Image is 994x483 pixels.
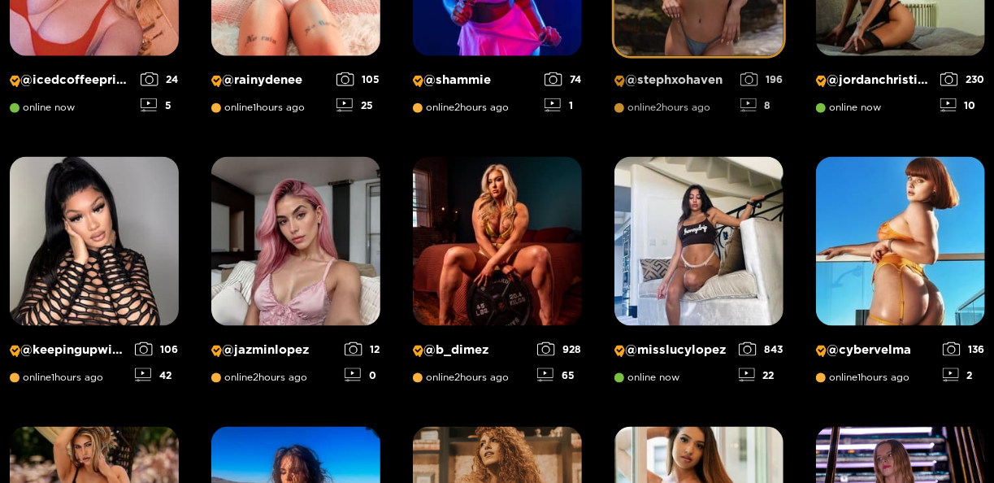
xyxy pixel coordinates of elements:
[10,372,104,383] span: online 1 hours ago
[943,368,985,382] div: 2
[739,342,783,356] div: 843
[211,102,306,113] span: online 1 hours ago
[135,368,179,382] div: 42
[614,372,680,383] span: online now
[816,157,985,394] a: Creator Profile Image: cybervelma@cybervelmaonline1hours ago1362
[413,72,536,88] p: @ shammie
[614,102,711,113] span: online 2 hours ago
[211,72,328,88] p: @ rainydenee
[940,98,985,112] div: 10
[545,98,582,112] div: 1
[413,372,510,383] span: online 2 hours ago
[10,157,179,326] img: Creator Profile Image: keepingupwithmo
[135,342,179,356] div: 106
[816,157,985,326] img: Creator Profile Image: cybervelma
[943,342,985,356] div: 136
[10,157,179,394] a: Creator Profile Image: keepingupwithmo@keepingupwithmoonline1hours ago10642
[413,342,529,358] p: @ b_dimez
[545,72,582,86] div: 74
[940,72,985,86] div: 230
[211,372,308,383] span: online 2 hours ago
[141,72,179,86] div: 24
[740,98,783,112] div: 8
[211,157,380,326] img: Creator Profile Image: jazminlopez
[816,342,935,358] p: @ cybervelma
[816,72,932,88] p: @ jordanchristine_15
[345,342,380,356] div: 12
[345,368,380,382] div: 0
[336,98,380,112] div: 25
[413,102,510,113] span: online 2 hours ago
[336,72,380,86] div: 105
[537,342,582,356] div: 928
[413,157,582,394] a: Creator Profile Image: b_dimez@b_dimezonline2hours ago92865
[211,157,380,394] a: Creator Profile Image: jazminlopez@jazminlopezonline2hours ago120
[816,102,882,113] span: online now
[10,102,76,113] span: online now
[614,342,731,358] p: @ misslucylopez
[614,72,732,88] p: @ stephxohaven
[10,342,127,358] p: @ keepingupwithmo
[10,72,132,88] p: @ icedcoffeeprincess
[141,98,179,112] div: 5
[614,157,783,326] img: Creator Profile Image: misslucylopez
[739,368,783,382] div: 22
[740,72,783,86] div: 196
[211,342,336,358] p: @ jazminlopez
[537,368,582,382] div: 65
[816,372,910,383] span: online 1 hours ago
[614,157,783,394] a: Creator Profile Image: misslucylopez@misslucylopezonline now84322
[413,157,582,326] img: Creator Profile Image: b_dimez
